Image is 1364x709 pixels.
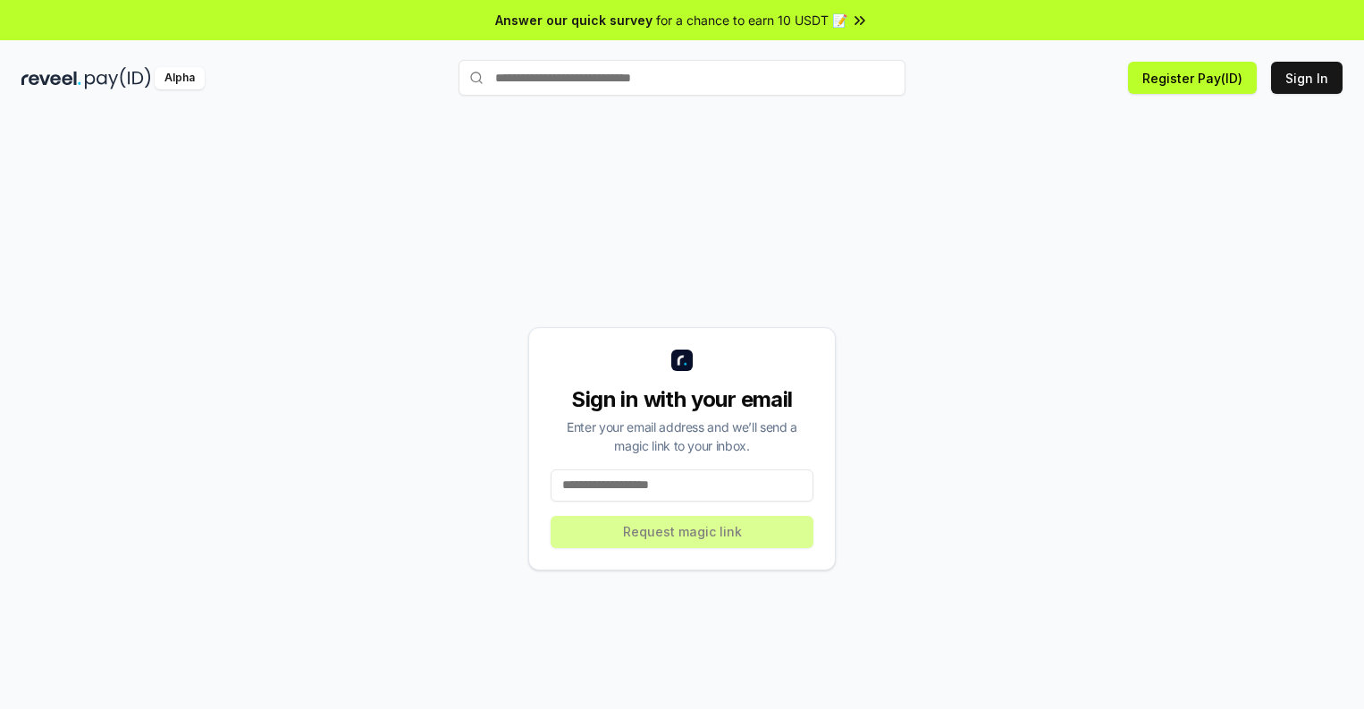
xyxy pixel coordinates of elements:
button: Register Pay(ID) [1128,62,1257,94]
span: Answer our quick survey [495,11,653,30]
div: Enter your email address and we’ll send a magic link to your inbox. [551,418,813,455]
img: pay_id [85,67,151,89]
div: Sign in with your email [551,385,813,414]
div: Alpha [155,67,205,89]
button: Sign In [1271,62,1343,94]
img: reveel_dark [21,67,81,89]
img: logo_small [671,350,693,371]
span: for a chance to earn 10 USDT 📝 [656,11,847,30]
